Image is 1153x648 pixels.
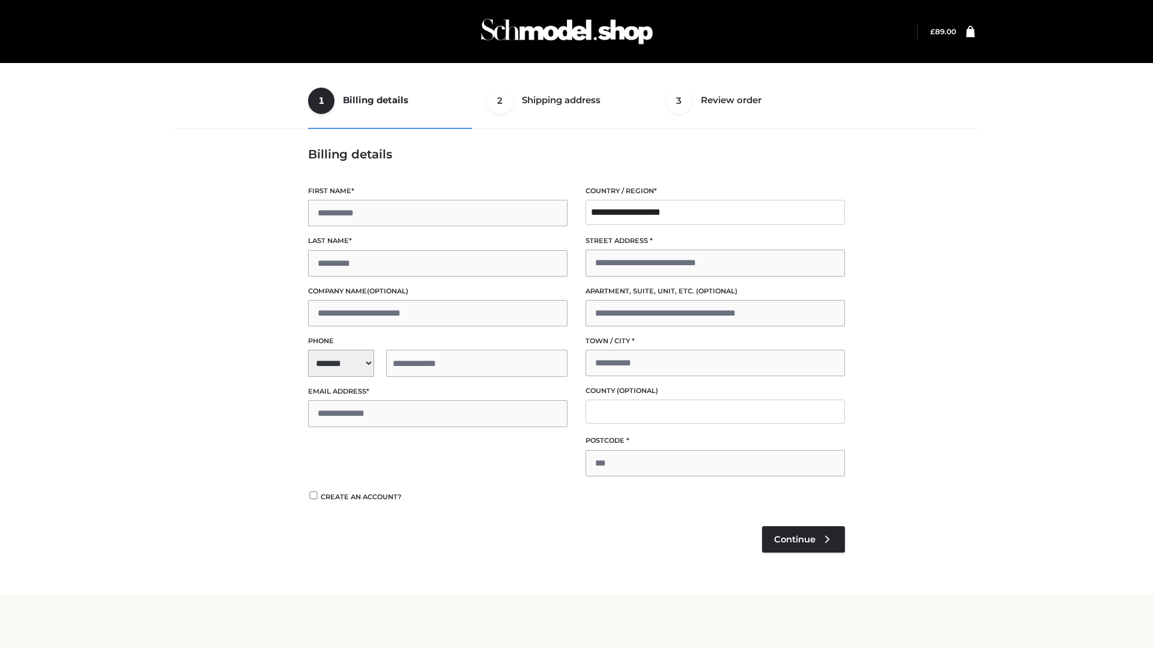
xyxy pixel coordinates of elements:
[367,287,408,295] span: (optional)
[308,335,567,347] label: Phone
[696,287,737,295] span: (optional)
[586,286,845,297] label: Apartment, suite, unit, etc.
[586,385,845,397] label: County
[586,335,845,347] label: Town / City
[308,235,567,247] label: Last name
[930,27,956,36] a: £89.00
[762,526,845,553] a: Continue
[930,27,956,36] bdi: 89.00
[774,534,816,545] span: Continue
[308,386,567,397] label: Email address
[477,8,657,55] img: Schmodel Admin 964
[617,386,658,395] span: (optional)
[586,435,845,446] label: Postcode
[586,185,845,197] label: Country / Region
[308,147,845,161] h3: Billing details
[321,493,402,501] span: Create an account?
[930,27,935,36] span: £
[308,185,567,197] label: First name
[308,491,319,499] input: Create an account?
[308,286,567,297] label: Company name
[586,235,845,247] label: Street address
